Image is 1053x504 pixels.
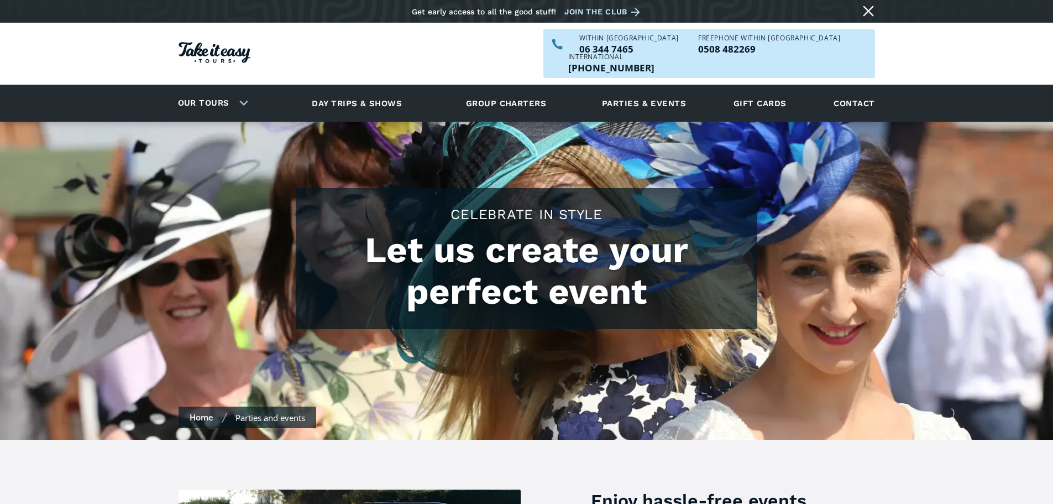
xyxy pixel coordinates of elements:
[179,37,250,71] a: Homepage
[179,407,316,428] nav: Breadcrumbs
[579,35,679,41] div: WITHIN [GEOGRAPHIC_DATA]
[307,205,746,224] h2: CELEBRATE IN STYLE
[307,230,746,313] h1: Let us create your perfect event
[698,44,840,54] p: 0508 482269
[452,88,560,118] a: Group charters
[235,412,305,423] div: Parties and events
[579,44,679,54] p: 06 344 7465
[698,44,840,54] a: Call us freephone within NZ on 0508482269
[579,44,679,54] a: Call us within NZ on 063447465
[568,54,654,60] div: International
[698,35,840,41] div: Freephone WITHIN [GEOGRAPHIC_DATA]
[828,88,880,118] a: Contact
[596,88,691,118] a: Parties & events
[165,88,257,118] div: Our tours
[412,7,556,16] div: Get early access to all the good stuff!
[179,42,250,63] img: Take it easy Tours logo
[568,63,654,72] p: [PHONE_NUMBER]
[564,5,644,19] a: Join the club
[728,88,792,118] a: Gift cards
[190,412,213,423] a: Home
[298,88,416,118] a: Day trips & shows
[568,63,654,72] a: Call us outside of NZ on +6463447465
[170,90,238,116] a: Our tours
[860,2,877,20] a: Close message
